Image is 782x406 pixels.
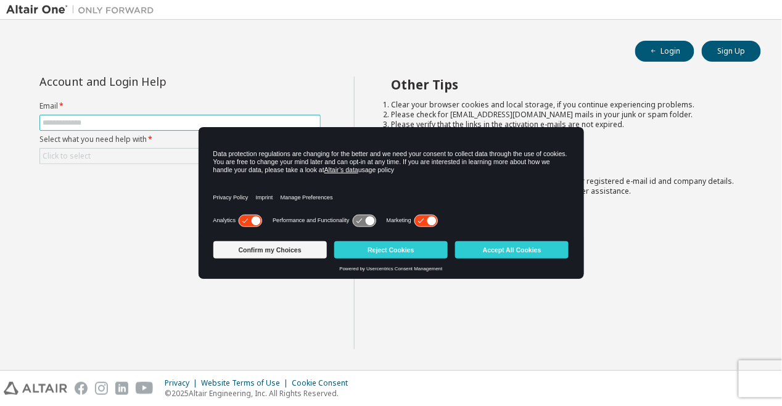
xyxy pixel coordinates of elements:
img: youtube.svg [136,382,154,395]
p: © 2025 Altair Engineering, Inc. All Rights Reserved. [165,388,355,399]
label: Email [39,101,321,111]
li: Please check for [EMAIL_ADDRESS][DOMAIN_NAME] mails in your junk or spam folder. [392,110,739,120]
img: altair_logo.svg [4,382,67,395]
li: Please verify that the links in the activation e-mails are not expired. [392,120,739,130]
div: Cookie Consent [292,378,355,388]
img: Altair One [6,4,160,16]
div: Account and Login Help [39,77,265,86]
button: Sign Up [702,41,761,62]
img: facebook.svg [75,382,88,395]
label: Select what you need help with [39,135,321,144]
img: instagram.svg [95,382,108,395]
h2: Other Tips [392,77,739,93]
img: linkedin.svg [115,382,128,395]
div: Click to select [43,151,91,161]
button: Login [635,41,694,62]
div: Privacy [165,378,201,388]
li: Clear your browser cookies and local storage, if you continue experiencing problems. [392,100,739,110]
div: Click to select [40,149,320,164]
div: Website Terms of Use [201,378,292,388]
